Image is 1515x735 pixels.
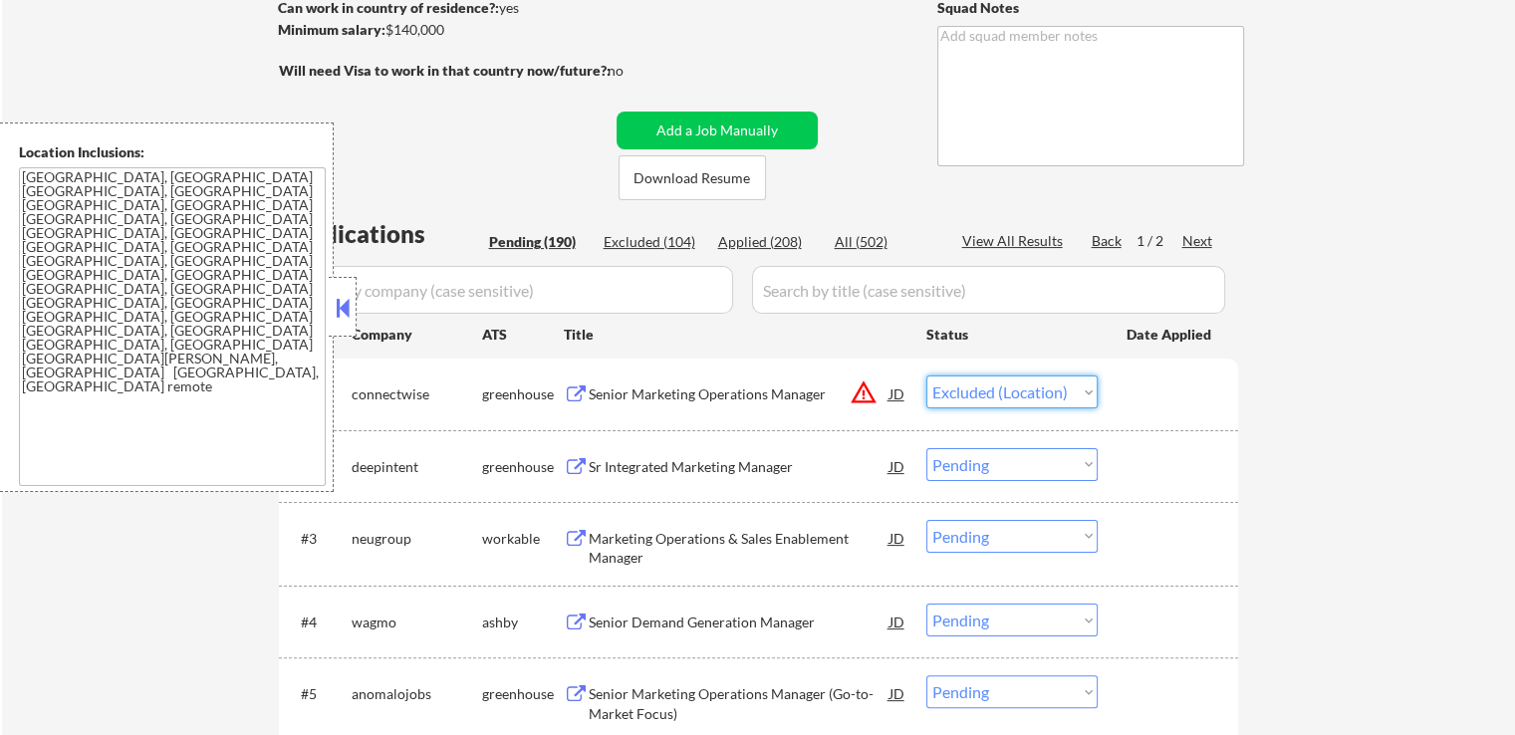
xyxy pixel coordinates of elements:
div: All (502) [835,232,934,252]
div: Senior Demand Generation Manager [589,612,889,632]
div: JD [887,375,907,411]
div: 1 / 2 [1136,231,1182,251]
div: ashby [482,612,564,632]
div: wagmo [352,612,482,632]
div: JD [887,448,907,484]
div: greenhouse [482,684,564,704]
div: Status [926,316,1098,352]
div: greenhouse [482,457,564,477]
div: JD [887,520,907,556]
div: Excluded (104) [604,232,703,252]
div: ATS [482,325,564,345]
div: Company [352,325,482,345]
div: Next [1182,231,1214,251]
div: JD [887,675,907,711]
div: $140,000 [278,20,610,40]
div: Back [1092,231,1124,251]
div: Title [564,325,907,345]
div: Senior Marketing Operations Manager [589,384,889,404]
div: Date Applied [1127,325,1214,345]
button: Download Resume [619,155,766,200]
div: JD [887,604,907,639]
div: Sr Integrated Marketing Manager [589,457,889,477]
strong: Will need Visa to work in that country now/future?: [279,62,611,79]
input: Search by company (case sensitive) [285,266,733,314]
div: #4 [301,612,336,632]
div: connectwise [352,384,482,404]
div: deepintent [352,457,482,477]
div: anomalojobs [352,684,482,704]
button: Add a Job Manually [617,112,818,149]
div: #5 [301,684,336,704]
div: #3 [301,529,336,549]
div: Pending (190) [489,232,589,252]
div: Senior Marketing Operations Manager (Go-to-Market Focus) [589,684,889,723]
div: greenhouse [482,384,564,404]
div: Applications [285,222,482,246]
div: Applied (208) [718,232,818,252]
div: neugroup [352,529,482,549]
button: warning_amber [850,378,878,406]
div: View All Results [962,231,1069,251]
strong: Minimum salary: [278,21,385,38]
div: Location Inclusions: [19,142,326,162]
div: no [608,61,664,81]
div: workable [482,529,564,549]
input: Search by title (case sensitive) [752,266,1225,314]
div: Marketing Operations & Sales Enablement Manager [589,529,889,568]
